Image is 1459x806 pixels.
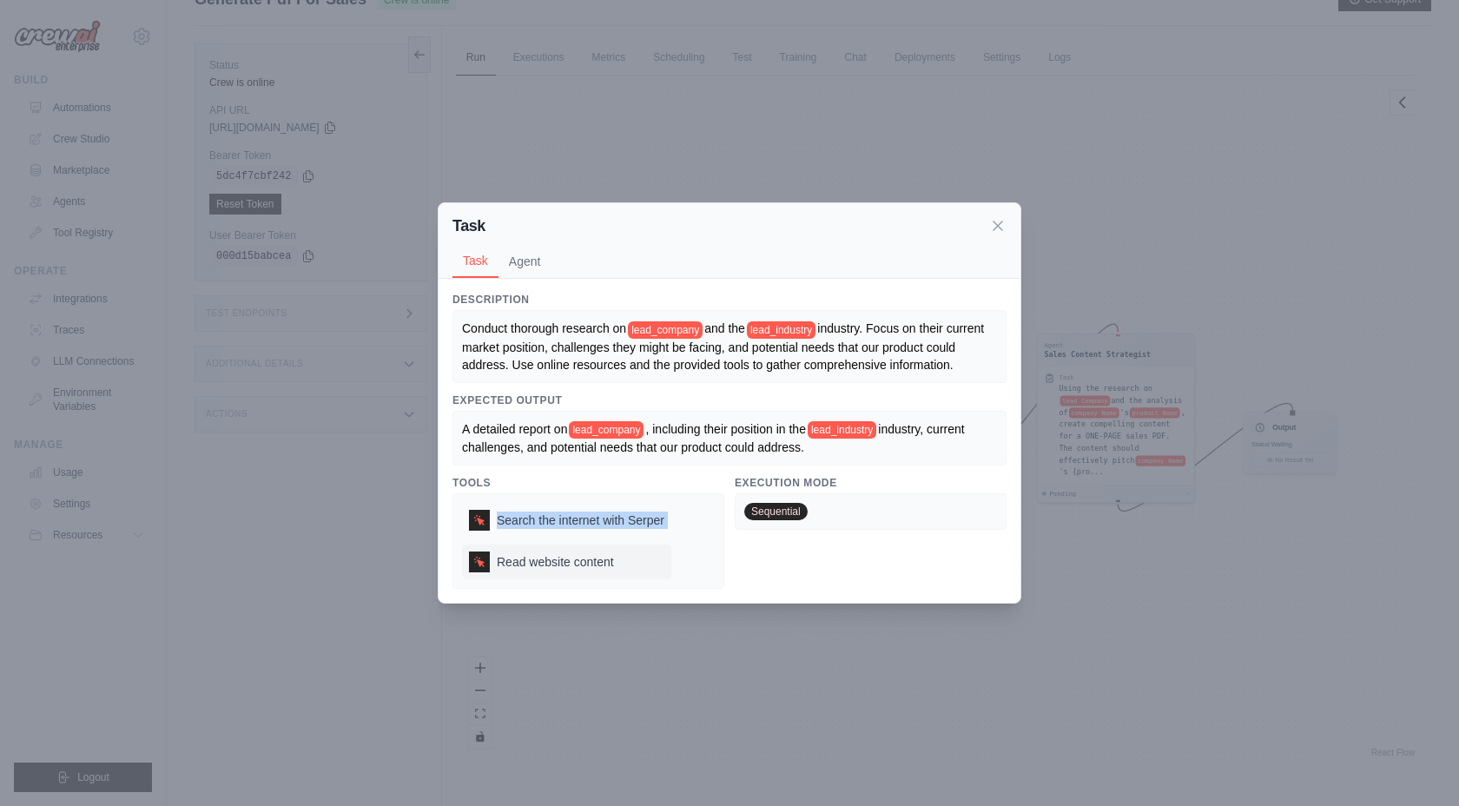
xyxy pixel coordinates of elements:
h3: Execution Mode [735,476,1007,490]
span: Read website content [497,553,614,571]
span: and the [704,321,745,335]
span: Conduct thorough research on [462,321,626,335]
h3: Tools [452,476,724,490]
span: lead_company [569,421,644,439]
h3: Expected Output [452,393,1007,407]
span: Search the internet with Serper [497,512,664,529]
span: industry, current challenges, and potential needs that our product could address. [462,422,968,454]
span: , including their position in the [645,422,805,436]
span: lead_industry [808,421,876,439]
button: Agent [498,245,551,278]
span: lead_industry [747,321,815,339]
span: A detailed report on [462,422,567,436]
h2: Task [452,214,485,238]
button: Task [452,245,498,278]
span: industry. Focus on their current market position, challenges they might be facing, and potential ... [462,321,987,371]
h3: Description [452,293,1007,307]
span: lead_company [628,321,703,339]
span: Sequential [744,503,808,520]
